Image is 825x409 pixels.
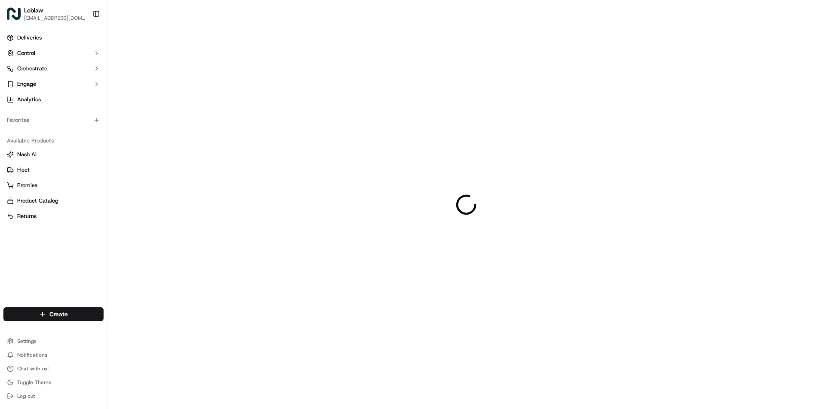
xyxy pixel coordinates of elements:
button: Nash AI [3,148,104,161]
span: Nash AI [17,151,37,158]
span: Toggle Theme [17,379,52,386]
span: Log out [17,393,35,400]
button: Notifications [3,349,104,361]
span: Notifications [17,351,47,358]
button: Returns [3,209,104,223]
span: Orchestrate [17,65,47,73]
a: Promise [7,182,100,189]
a: Returns [7,212,100,220]
button: Log out [3,390,104,402]
button: Toggle Theme [3,376,104,388]
a: Fleet [7,166,100,174]
a: Nash AI [7,151,100,158]
button: Engage [3,77,104,91]
a: Product Catalog [7,197,100,205]
button: Orchestrate [3,62,104,76]
img: Loblaw [7,7,21,21]
span: Analytics [17,96,41,103]
span: Engage [17,80,36,88]
span: Settings [17,338,37,345]
div: Favorites [3,113,104,127]
button: Chat with us! [3,363,104,375]
button: Fleet [3,163,104,177]
span: Product Catalog [17,197,58,205]
button: LoblawLoblaw[EMAIL_ADDRESS][DOMAIN_NAME] [3,3,89,24]
button: Loblaw [24,6,43,15]
span: Chat with us! [17,365,49,372]
button: Product Catalog [3,194,104,208]
span: Promise [17,182,37,189]
span: Control [17,49,35,57]
span: Create [49,310,68,318]
button: Create [3,307,104,321]
button: [EMAIL_ADDRESS][DOMAIN_NAME] [24,15,86,21]
button: Settings [3,335,104,347]
button: Promise [3,179,104,192]
span: Fleet [17,166,30,174]
a: Analytics [3,93,104,106]
span: Deliveries [17,34,42,42]
div: Available Products [3,134,104,148]
span: Returns [17,212,37,220]
button: Control [3,46,104,60]
a: Deliveries [3,31,104,45]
